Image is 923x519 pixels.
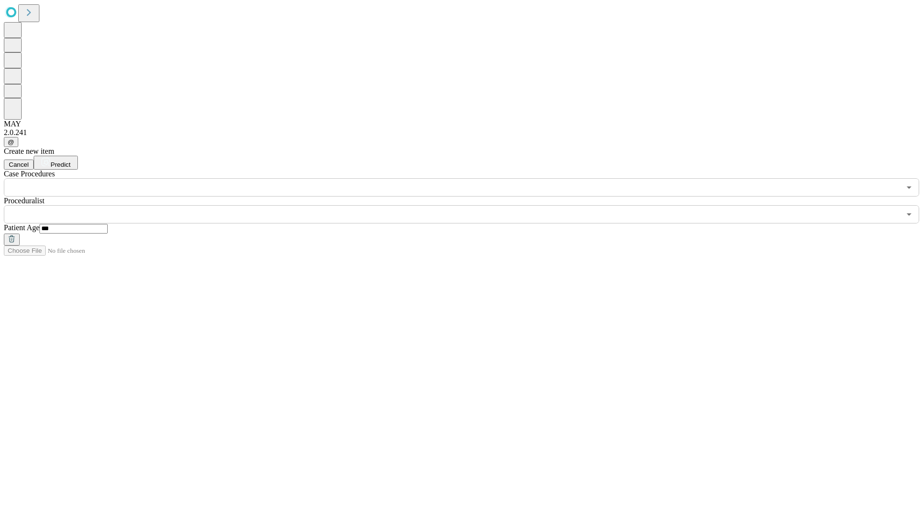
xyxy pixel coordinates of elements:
span: Patient Age [4,223,39,232]
div: MAY [4,120,919,128]
span: Cancel [9,161,29,168]
span: Predict [50,161,70,168]
span: Create new item [4,147,54,155]
button: Cancel [4,160,34,170]
button: @ [4,137,18,147]
span: @ [8,138,14,146]
span: Scheduled Procedure [4,170,55,178]
button: Predict [34,156,78,170]
div: 2.0.241 [4,128,919,137]
button: Open [902,208,916,221]
button: Open [902,181,916,194]
span: Proceduralist [4,197,44,205]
